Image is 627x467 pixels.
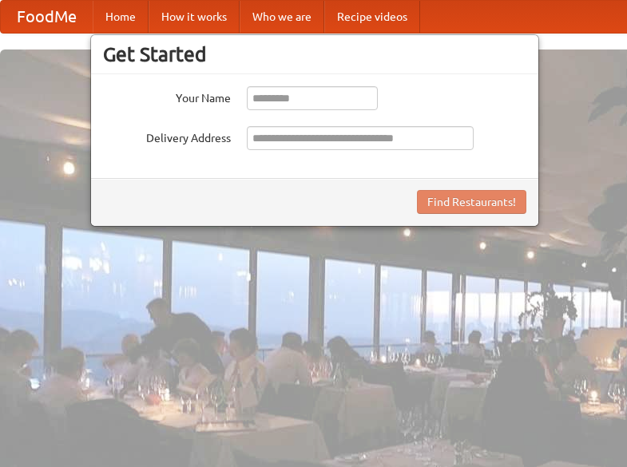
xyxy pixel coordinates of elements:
[417,190,526,214] button: Find Restaurants!
[149,1,240,33] a: How it works
[324,1,420,33] a: Recipe videos
[240,1,324,33] a: Who we are
[103,86,231,106] label: Your Name
[93,1,149,33] a: Home
[103,42,526,66] h3: Get Started
[103,126,231,146] label: Delivery Address
[1,1,93,33] a: FoodMe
